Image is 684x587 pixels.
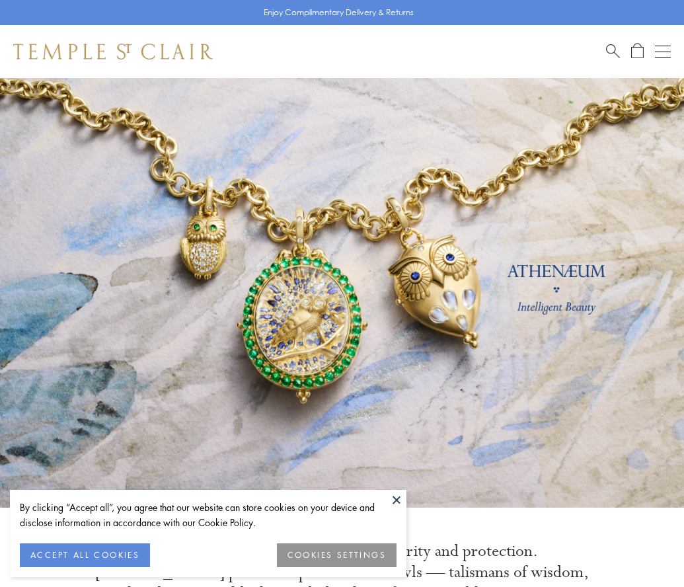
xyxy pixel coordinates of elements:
[277,543,397,567] button: COOKIES SETTINGS
[20,543,150,567] button: ACCEPT ALL COOKIES
[264,6,414,19] p: Enjoy Complimentary Delivery & Returns
[655,44,671,59] button: Open navigation
[13,44,213,59] img: Temple St. Clair
[631,43,644,59] a: Open Shopping Bag
[606,43,620,59] a: Search
[20,500,397,530] div: By clicking “Accept all”, you agree that our website can store cookies on your device and disclos...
